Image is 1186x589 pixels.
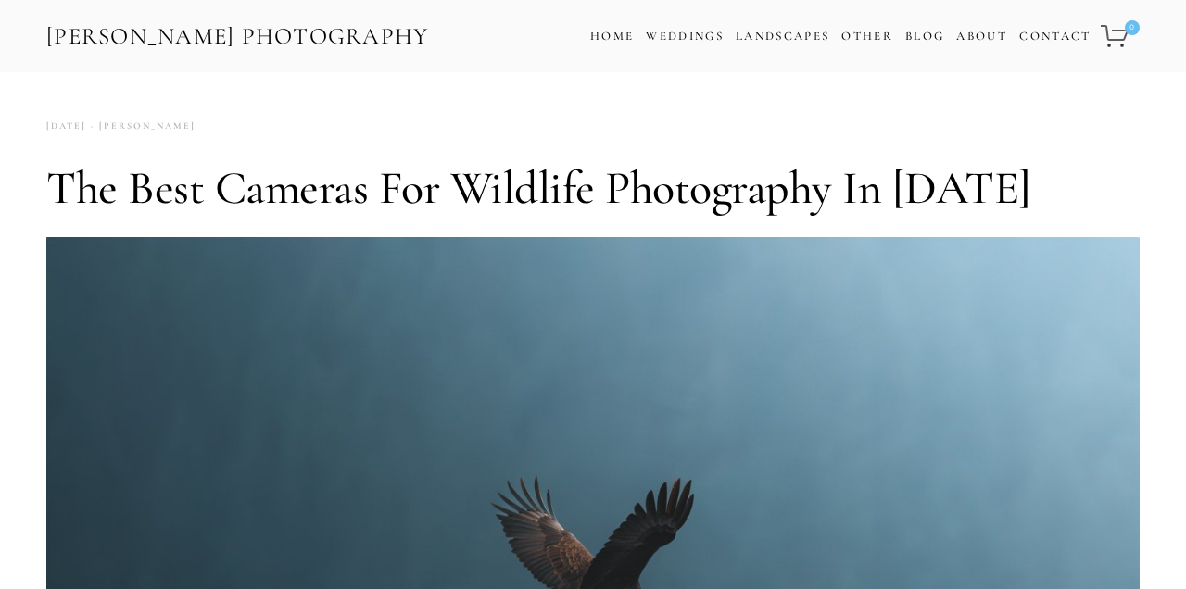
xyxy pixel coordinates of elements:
a: Landscapes [736,29,829,44]
time: [DATE] [46,114,86,139]
a: [PERSON_NAME] Photography [44,16,431,57]
a: 0 items in cart [1098,14,1142,58]
a: Other [841,29,893,44]
a: About [956,23,1007,50]
a: Home [590,23,634,50]
a: [PERSON_NAME] [86,114,196,139]
a: Weddings [646,29,724,44]
h1: The Best Cameras for Wildlife Photography in [DATE] [46,160,1140,216]
a: Blog [905,23,944,50]
a: Contact [1019,23,1091,50]
span: 0 [1125,20,1140,35]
